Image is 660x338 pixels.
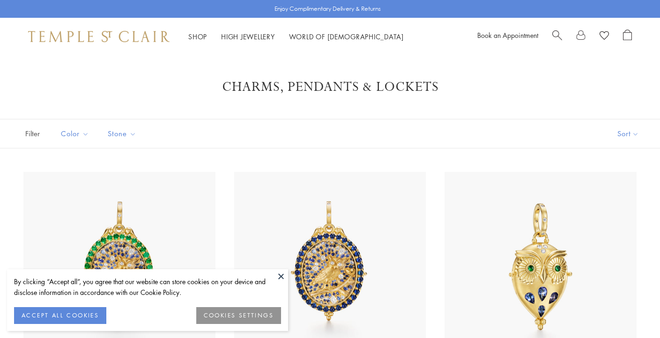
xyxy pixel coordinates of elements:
[101,123,143,144] button: Stone
[14,276,281,298] div: By clicking “Accept all”, you agree that our website can store cookies on your device and disclos...
[54,123,96,144] button: Color
[274,4,381,14] p: Enjoy Complimentary Delivery & Returns
[37,79,623,96] h1: Charms, Pendants & Lockets
[103,128,143,140] span: Stone
[613,294,651,329] iframe: Gorgias live chat messenger
[289,32,404,41] a: World of [DEMOGRAPHIC_DATA]World of [DEMOGRAPHIC_DATA]
[14,307,106,324] button: ACCEPT ALL COOKIES
[477,30,538,40] a: Book an Appointment
[196,307,281,324] button: COOKIES SETTINGS
[188,31,404,43] nav: Main navigation
[56,128,96,140] span: Color
[28,31,170,42] img: Temple St. Clair
[221,32,275,41] a: High JewelleryHigh Jewellery
[188,32,207,41] a: ShopShop
[623,29,632,44] a: Open Shopping Bag
[552,29,562,44] a: Search
[596,119,660,148] button: Show sort by
[600,29,609,44] a: View Wishlist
